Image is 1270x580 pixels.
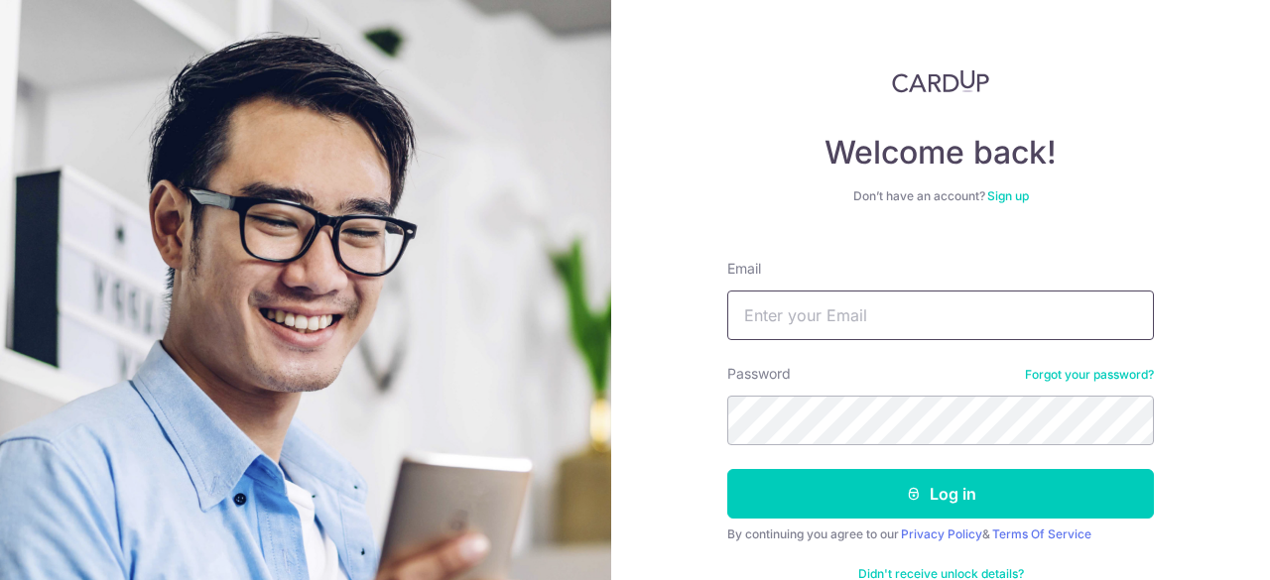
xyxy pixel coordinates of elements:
div: Don’t have an account? [727,188,1154,204]
a: Privacy Policy [901,526,982,541]
a: Forgot your password? [1025,367,1154,383]
a: Terms Of Service [992,526,1091,541]
a: Sign up [987,188,1029,203]
img: CardUp Logo [892,69,989,93]
div: By continuing you agree to our & [727,526,1154,542]
button: Log in [727,469,1154,519]
label: Email [727,259,761,279]
label: Password [727,364,791,384]
input: Enter your Email [727,290,1154,340]
h4: Welcome back! [727,133,1154,173]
